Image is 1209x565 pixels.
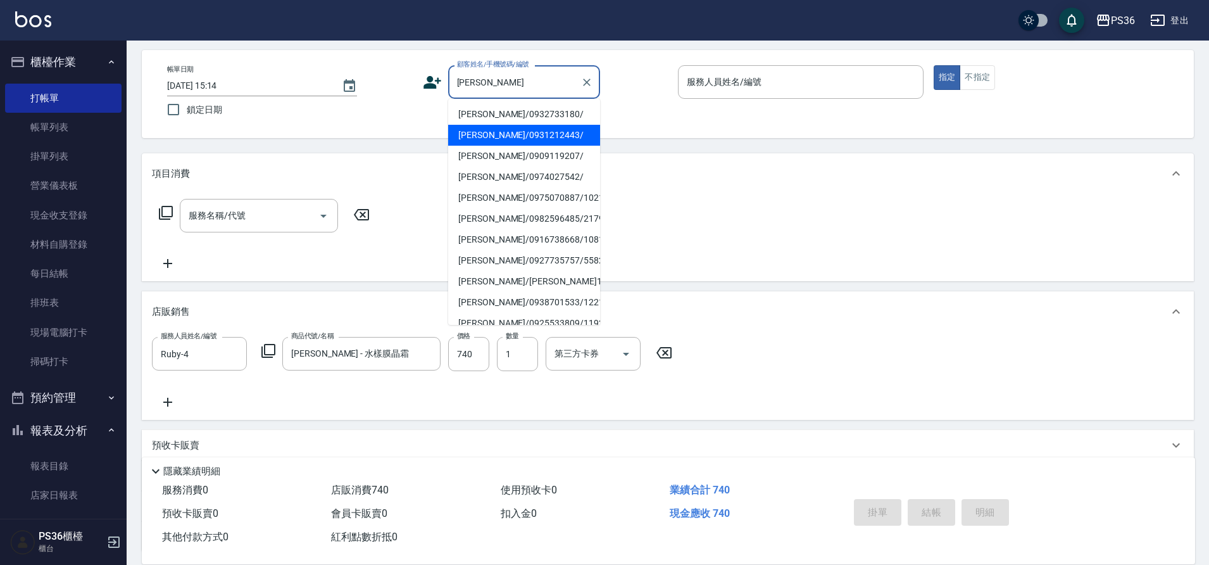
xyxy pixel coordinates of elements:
[448,229,600,250] li: [PERSON_NAME]/0916738668/10817
[5,46,122,79] button: 櫃檯作業
[162,484,208,496] span: 服務消費 0
[10,530,35,555] img: Person
[334,71,365,101] button: Choose date, selected date is 2025-08-10
[291,331,334,341] label: 商品代號/名稱
[670,484,730,496] span: 業績合計 740
[457,331,470,341] label: 價格
[5,288,122,317] a: 排班表
[167,65,194,74] label: 帳單日期
[616,344,636,364] button: Open
[5,142,122,171] a: 掛單列表
[960,65,995,90] button: 不指定
[448,208,600,229] li: [PERSON_NAME]/0982596485/2179
[331,484,389,496] span: 店販消費 740
[448,187,600,208] li: [PERSON_NAME]/0975070887/10212
[162,531,229,543] span: 其他付款方式 0
[5,113,122,142] a: 帳單列表
[501,484,557,496] span: 使用預收卡 0
[448,104,600,125] li: [PERSON_NAME]/0932733180/
[448,313,600,334] li: [PERSON_NAME]/0925533809/11920
[152,167,190,181] p: 項目消費
[1091,8,1140,34] button: PS36
[670,507,730,519] span: 現金應收 740
[5,452,122,481] a: 報表目錄
[5,171,122,200] a: 營業儀表板
[506,331,519,341] label: 數量
[1145,9,1194,32] button: 登出
[448,250,600,271] li: [PERSON_NAME]/0927735757/5582
[5,481,122,510] a: 店家日報表
[163,465,220,478] p: 隱藏業績明細
[152,439,199,452] p: 預收卡販賣
[142,153,1194,194] div: 項目消費
[15,11,51,27] img: Logo
[313,206,334,226] button: Open
[5,347,122,376] a: 掃碼打卡
[162,507,218,519] span: 預收卡販賣 0
[142,291,1194,332] div: 店販銷售
[448,271,600,292] li: [PERSON_NAME]/[PERSON_NAME]11603/11603
[5,84,122,113] a: 打帳單
[39,543,103,554] p: 櫃台
[161,331,216,341] label: 服務人員姓名/編號
[5,414,122,447] button: 報表及分析
[142,430,1194,460] div: 預收卡販賣
[5,511,122,540] a: 互助日報表
[331,507,387,519] span: 會員卡販賣 0
[1111,13,1135,29] div: PS36
[5,318,122,347] a: 現場電腦打卡
[578,73,596,91] button: Clear
[457,60,529,69] label: 顧客姓名/手機號碼/編號
[39,530,103,543] h5: PS36櫃檯
[934,65,961,90] button: 指定
[448,125,600,146] li: [PERSON_NAME]/0931212443/
[167,75,329,96] input: YYYY/MM/DD hh:mm
[448,292,600,313] li: [PERSON_NAME]/0938701533/12214
[5,230,122,259] a: 材料自購登錄
[5,259,122,288] a: 每日結帳
[448,146,600,167] li: [PERSON_NAME]/0909119207/
[152,305,190,319] p: 店販銷售
[5,201,122,230] a: 現金收支登錄
[187,103,222,117] span: 鎖定日期
[331,531,398,543] span: 紅利點數折抵 0
[448,167,600,187] li: [PERSON_NAME]/0974027542/
[1059,8,1084,33] button: save
[501,507,537,519] span: 扣入金 0
[5,381,122,414] button: 預約管理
